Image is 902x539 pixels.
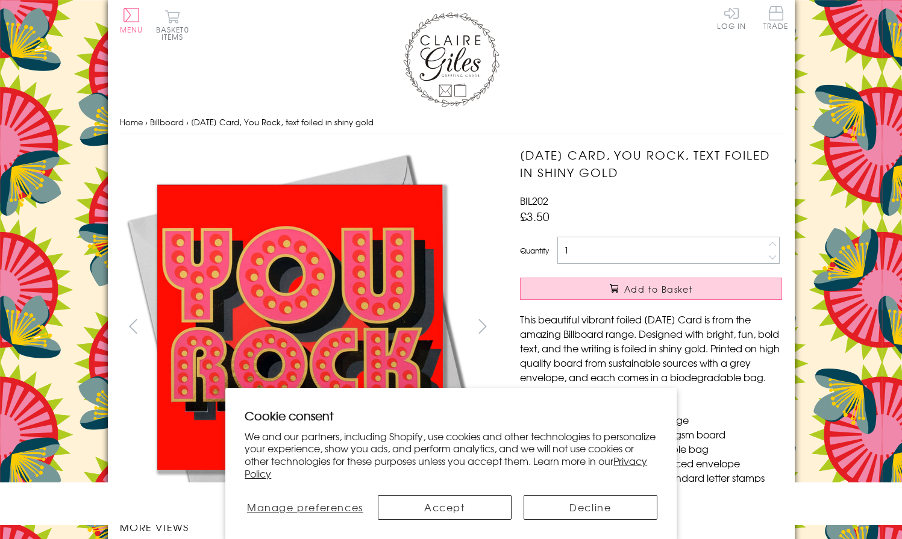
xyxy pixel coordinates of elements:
[120,24,143,35] span: Menu
[120,8,143,33] button: Menu
[120,110,783,135] nav: breadcrumbs
[763,6,789,30] span: Trade
[245,453,647,481] a: Privacy Policy
[717,6,746,30] a: Log In
[120,520,496,534] h3: More views
[520,193,548,208] span: BIL202
[378,495,512,520] button: Accept
[161,24,189,42] span: 0 items
[520,208,550,225] span: £3.50
[403,12,500,107] img: Claire Giles Greetings Cards
[520,146,782,181] h1: [DATE] Card, You Rock, text foiled in shiny gold
[247,500,363,514] span: Manage preferences
[120,116,143,128] a: Home
[120,313,147,340] button: prev
[624,283,693,295] span: Add to Basket
[119,146,481,508] img: Valentine's Day Card, You Rock, text foiled in shiny gold
[245,430,657,480] p: We and our partners, including Shopify, use cookies and other technologies to personalize your ex...
[524,495,657,520] button: Decline
[496,146,857,508] img: Valentine's Day Card, You Rock, text foiled in shiny gold
[763,6,789,32] a: Trade
[156,10,189,40] button: Basket0 items
[245,495,365,520] button: Manage preferences
[520,312,782,384] p: This beautiful vibrant foiled [DATE] Card is from the amazing Billboard range. Designed with brig...
[186,116,189,128] span: ›
[520,278,782,300] button: Add to Basket
[520,245,549,256] label: Quantity
[245,407,657,424] h2: Cookie consent
[191,116,374,128] span: [DATE] Card, You Rock, text foiled in shiny gold
[469,313,496,340] button: next
[150,116,184,128] a: Billboard
[145,116,148,128] span: ›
